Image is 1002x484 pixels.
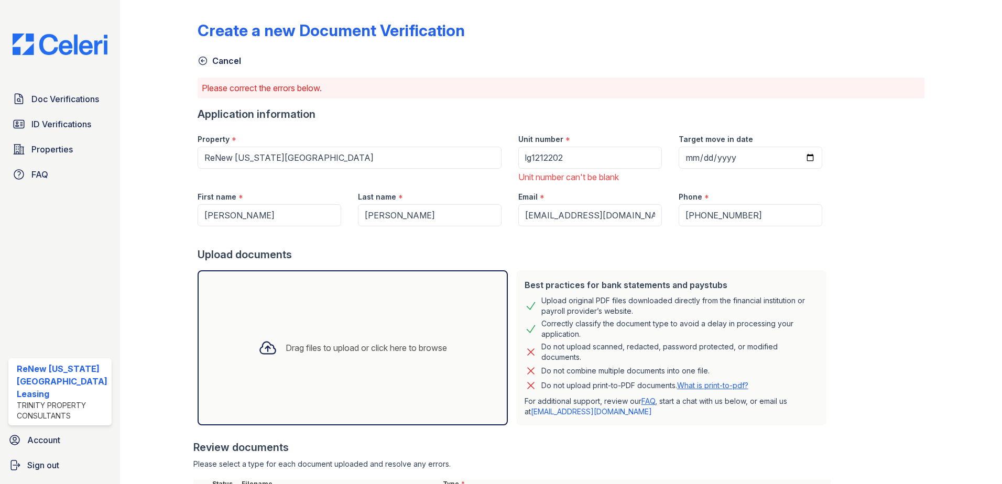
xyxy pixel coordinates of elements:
[31,118,91,130] span: ID Verifications
[198,192,236,202] label: First name
[525,279,818,291] div: Best practices for bank statements and paystubs
[518,171,662,183] div: Unit number can't be blank
[198,107,831,122] div: Application information
[27,459,59,471] span: Sign out
[518,192,538,202] label: Email
[679,192,702,202] label: Phone
[193,440,831,455] div: Review documents
[193,459,831,469] div: Please select a type for each document uploaded and resolve any errors.
[4,34,116,55] img: CE_Logo_Blue-a8612792a0a2168367f1c8372b55b34899dd931a85d93a1a3d3e32e68fde9ad4.png
[17,362,107,400] div: ReNew [US_STATE][GEOGRAPHIC_DATA] Leasing
[541,380,748,391] p: Do not upload print-to-PDF documents.
[286,342,447,354] div: Drag files to upload or click here to browse
[358,192,396,202] label: Last name
[541,318,818,339] div: Correctly classify the document type to avoid a delay in processing your application.
[8,114,112,135] a: ID Verifications
[31,168,48,181] span: FAQ
[27,434,60,446] span: Account
[541,365,710,377] div: Do not combine multiple documents into one file.
[31,143,73,156] span: Properties
[4,455,116,476] a: Sign out
[17,400,107,421] div: Trinity Property Consultants
[641,397,655,405] a: FAQ
[4,430,116,450] a: Account
[198,247,831,262] div: Upload documents
[541,342,818,362] div: Do not upload scanned, redacted, password protected, or modified documents.
[677,381,748,390] a: What is print-to-pdf?
[198,134,230,145] label: Property
[518,134,563,145] label: Unit number
[531,407,652,416] a: [EMAIL_ADDRESS][DOMAIN_NAME]
[679,134,753,145] label: Target move in date
[198,21,465,40] div: Create a new Document Verification
[31,93,99,105] span: Doc Verifications
[8,89,112,109] a: Doc Verifications
[198,54,241,67] a: Cancel
[8,139,112,160] a: Properties
[541,295,818,316] div: Upload original PDF files downloaded directly from the financial institution or payroll provider’...
[525,396,818,417] p: For additional support, review our , start a chat with us below, or email us at
[202,82,921,94] p: Please correct the errors below.
[8,164,112,185] a: FAQ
